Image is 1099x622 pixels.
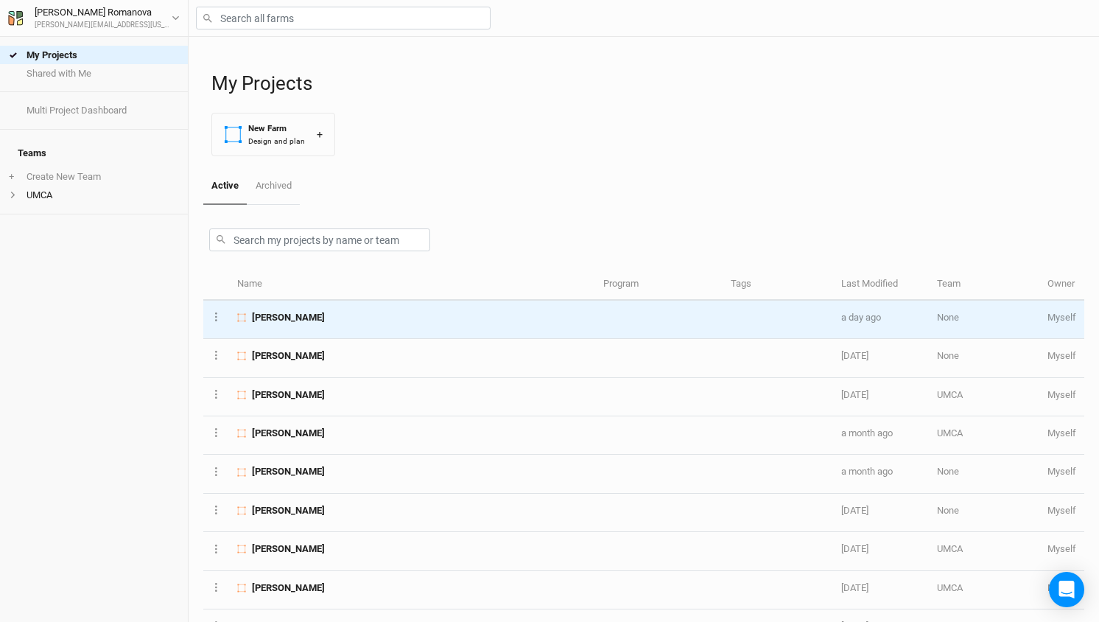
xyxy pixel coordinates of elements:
[841,427,893,438] span: Jul 30, 2025 5:17 PM
[1047,505,1076,516] span: o.romanova@missouri.edu
[929,416,1039,455] td: UMCA
[1047,466,1076,477] span: o.romanova@missouri.edu
[252,542,325,556] span: Michael Krumpelman
[1047,582,1076,593] span: o.romanova@missouri.edu
[929,269,1039,301] th: Team
[252,427,325,440] span: Bell Timothy
[252,465,325,478] span: Bryant Dianna
[248,136,305,147] div: Design and plan
[9,171,14,183] span: +
[929,339,1039,377] td: None
[209,228,430,251] input: Search my projects by name or team
[1047,543,1076,554] span: o.romanova@missouri.edu
[929,455,1039,493] td: None
[248,122,305,135] div: New Farm
[211,113,335,156] button: New FarmDesign and plan+
[35,5,172,20] div: [PERSON_NAME] Romanova
[252,311,325,324] span: Graybill Claude
[1049,572,1084,607] div: Open Intercom Messenger
[833,269,929,301] th: Last Modified
[1047,389,1076,400] span: o.romanova@missouri.edu
[1047,427,1076,438] span: o.romanova@missouri.edu
[317,127,323,142] div: +
[929,301,1039,339] td: None
[929,571,1039,609] td: UMCA
[211,72,1084,95] h1: My Projects
[252,504,325,517] span: Josiah Mulvihill
[929,494,1039,532] td: None
[1039,269,1084,301] th: Owner
[252,388,325,402] span: Otis Miller
[929,532,1039,570] td: UMCA
[252,581,325,595] span: Ryan Dierking
[841,389,868,400] span: Sep 3, 2025 12:47 PM
[35,20,172,31] div: [PERSON_NAME][EMAIL_ADDRESS][US_STATE][DOMAIN_NAME]
[723,269,833,301] th: Tags
[841,466,893,477] span: Jul 29, 2025 5:04 PM
[229,269,595,301] th: Name
[929,378,1039,416] td: UMCA
[841,350,868,361] span: Sep 3, 2025 12:57 PM
[252,349,325,363] span: Bill Rouggly
[841,312,881,323] span: Sep 9, 2025 10:20 AM
[841,582,868,593] span: Jun 30, 2025 7:39 PM
[595,269,722,301] th: Program
[9,139,179,168] h4: Teams
[841,505,868,516] span: Jul 17, 2025 11:57 AM
[203,168,247,205] a: Active
[1047,350,1076,361] span: o.romanova@missouri.edu
[1047,312,1076,323] span: o.romanova@missouri.edu
[196,7,491,29] input: Search all farms
[7,4,180,31] button: [PERSON_NAME] Romanova[PERSON_NAME][EMAIL_ADDRESS][US_STATE][DOMAIN_NAME]
[841,543,868,554] span: Jul 10, 2025 7:54 PM
[247,168,299,203] a: Archived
